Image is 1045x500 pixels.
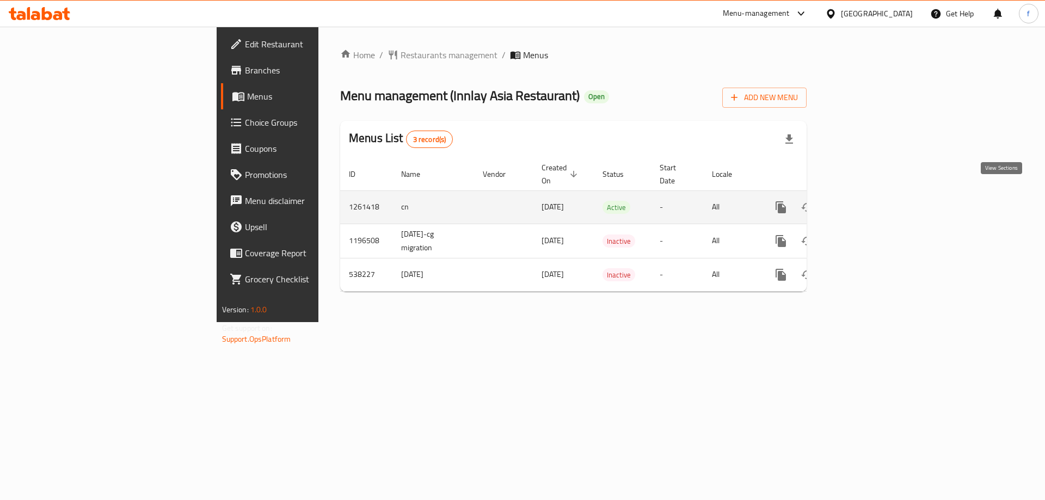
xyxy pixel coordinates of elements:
span: ID [349,168,370,181]
span: 1.0.0 [250,303,267,317]
span: [DATE] [542,267,564,281]
td: All [703,190,759,224]
a: Support.OpsPlatform [222,332,291,346]
td: All [703,258,759,291]
span: Inactive [603,269,635,281]
span: Add New Menu [731,91,798,104]
a: Restaurants management [388,48,497,61]
a: Edit Restaurant [221,31,391,57]
td: [DATE]-cg migration [392,224,474,258]
span: Inactive [603,235,635,248]
span: Coverage Report [245,246,383,260]
span: Menu disclaimer [245,194,383,207]
span: Status [603,168,638,181]
a: Promotions [221,162,391,188]
button: Change Status [794,262,820,288]
button: Change Status [794,228,820,254]
div: Open [584,90,609,103]
span: Active [603,201,630,214]
td: - [651,190,703,224]
a: Branches [221,57,391,83]
span: Coupons [245,142,383,155]
td: All [703,224,759,258]
span: Vendor [483,168,520,181]
div: Menu-management [723,7,790,20]
li: / [502,48,506,61]
td: cn [392,190,474,224]
span: Edit Restaurant [245,38,383,51]
a: Upsell [221,214,391,240]
th: Actions [759,158,881,191]
h2: Menus List [349,130,453,148]
span: Name [401,168,434,181]
a: Choice Groups [221,109,391,135]
span: Created On [542,161,581,187]
span: Menus [523,48,548,61]
td: - [651,258,703,291]
a: Coupons [221,135,391,162]
span: Grocery Checklist [245,273,383,286]
div: Total records count [406,131,453,148]
span: Choice Groups [245,116,383,129]
span: Branches [245,64,383,77]
span: Locale [712,168,746,181]
div: [GEOGRAPHIC_DATA] [841,8,913,20]
button: more [768,194,794,220]
span: Upsell [245,220,383,233]
a: Grocery Checklist [221,266,391,292]
div: Inactive [603,268,635,281]
td: [DATE] [392,258,474,291]
span: Menu management ( Innlay Asia Restaurant ) [340,83,580,108]
button: more [768,228,794,254]
span: [DATE] [542,200,564,214]
a: Coverage Report [221,240,391,266]
span: Open [584,92,609,101]
span: f [1027,8,1030,20]
span: Promotions [245,168,383,181]
button: Add New Menu [722,88,807,108]
span: Get support on: [222,321,272,335]
button: more [768,262,794,288]
span: Restaurants management [401,48,497,61]
a: Menus [221,83,391,109]
span: Menus [247,90,383,103]
a: Menu disclaimer [221,188,391,214]
table: enhanced table [340,158,881,292]
div: Export file [776,126,802,152]
span: Start Date [660,161,690,187]
span: Version: [222,303,249,317]
span: 3 record(s) [407,134,453,145]
span: [DATE] [542,233,564,248]
nav: breadcrumb [340,48,807,61]
td: - [651,224,703,258]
